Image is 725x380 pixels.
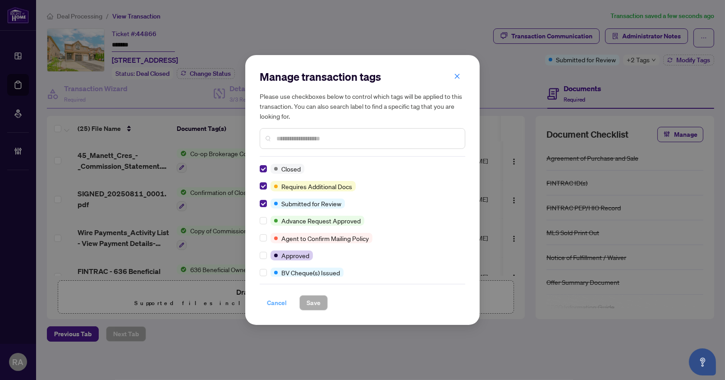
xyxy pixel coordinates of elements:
span: Agent to Confirm Mailing Policy [281,233,369,243]
button: Cancel [260,295,294,310]
span: BV Cheque(s) Issued [281,268,340,278]
span: Approved [281,250,309,260]
span: Cancel [267,296,287,310]
span: Advance Request Approved [281,216,361,226]
button: Save [299,295,328,310]
span: Closed [281,164,301,174]
h5: Please use checkboxes below to control which tags will be applied to this transaction. You can al... [260,91,465,121]
span: close [454,73,460,79]
button: Open asap [689,348,716,375]
span: Submitted for Review [281,199,341,209]
span: Requires Additional Docs [281,181,352,191]
h2: Manage transaction tags [260,70,465,84]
